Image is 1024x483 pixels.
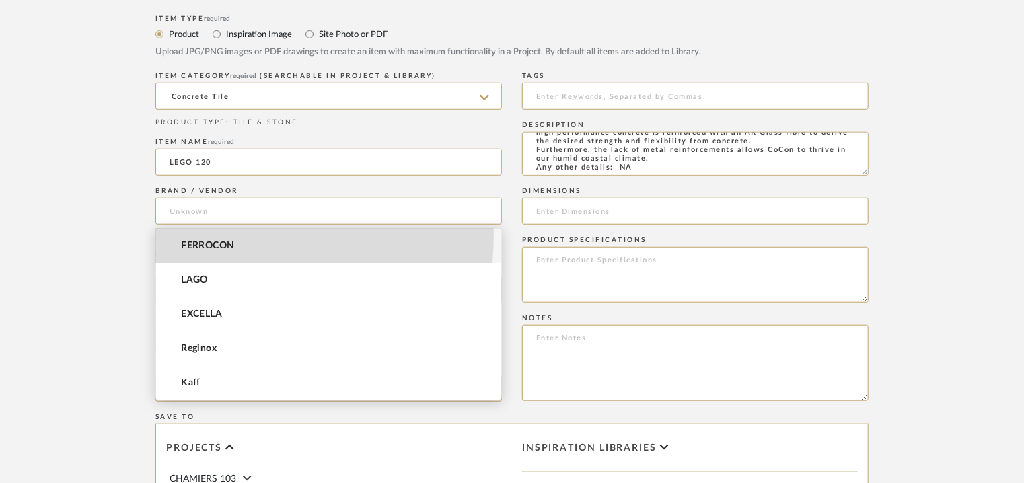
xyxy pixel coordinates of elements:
div: ITEM CATEGORY [155,72,502,80]
label: Inspiration Image [225,27,292,42]
span: FERROCON [181,240,235,252]
mat-radio-group: Select item type [155,26,869,42]
span: Projects [166,443,222,454]
input: Enter Name [155,149,502,176]
input: Unknown [155,198,502,225]
label: Product [168,27,199,42]
div: Description [522,121,869,129]
label: Site Photo or PDF [318,27,388,42]
span: Kaff [181,377,200,389]
span: required [205,15,231,22]
div: PRODUCT TYPE [155,118,502,128]
div: Product Specifications [522,236,869,244]
div: Upload JPG/PNG images or PDF drawings to create an item with maximum functionality in a Project. ... [155,46,869,59]
input: Enter Dimensions [522,198,869,225]
span: : TILE & STONE [226,119,298,126]
div: Dimensions [522,187,869,195]
div: Brand / Vendor [155,187,502,195]
input: Enter Keywords, Separated by Commas [522,83,869,110]
div: Item Type [155,15,869,23]
span: (Searchable in Project & Library) [260,73,437,79]
div: Tags [522,72,869,80]
div: Notes [522,314,869,322]
span: Reginox [181,343,217,355]
div: Item name [155,138,502,146]
span: required [209,139,235,145]
span: required [231,73,257,79]
span: LAGO [181,274,208,286]
div: Save To [155,413,869,421]
input: Type a category to search and select [155,83,502,110]
span: Inspiration libraries [522,443,657,454]
span: EXCELLA [181,309,222,320]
